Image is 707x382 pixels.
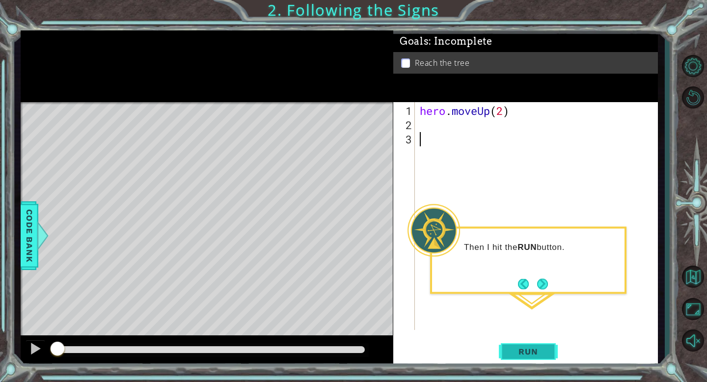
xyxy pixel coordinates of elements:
[464,242,618,252] p: Then I hit the button.
[679,52,707,81] button: Level Options
[509,347,547,356] span: Run
[395,132,415,146] div: 3
[537,278,548,289] button: Next
[395,104,415,118] div: 1
[679,83,707,112] button: Restart Level
[26,340,45,360] button: ⌘ + P: Pause
[429,35,492,47] span: : Incomplete
[679,326,707,355] button: Unmute
[517,242,537,251] strong: RUN
[400,35,492,48] span: Goals
[679,295,707,323] button: Maximize Browser
[518,278,537,289] button: Back
[679,261,707,293] a: Back to Map
[499,338,558,365] button: Shift+Enter: Run current code.
[395,118,415,132] div: 2
[22,206,37,266] span: Code Bank
[415,57,470,68] p: Reach the tree
[679,262,707,291] button: Back to Map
